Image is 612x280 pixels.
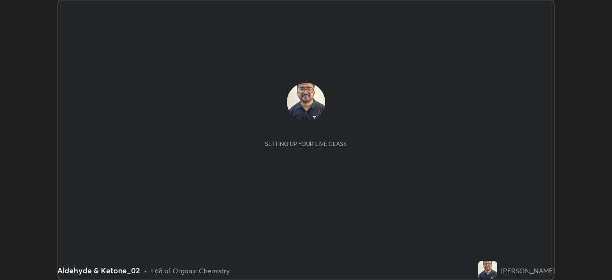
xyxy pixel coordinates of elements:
div: Setting up your live class [265,140,347,147]
div: • [144,266,147,276]
img: 8aca7005bdf34aeda6799b687e6e9637.jpg [287,83,325,121]
img: 8aca7005bdf34aeda6799b687e6e9637.jpg [478,261,497,280]
div: Aldehyde & Ketone_02 [57,265,140,276]
div: [PERSON_NAME] [501,266,555,276]
div: L68 of Organic Chemistry [151,266,229,276]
